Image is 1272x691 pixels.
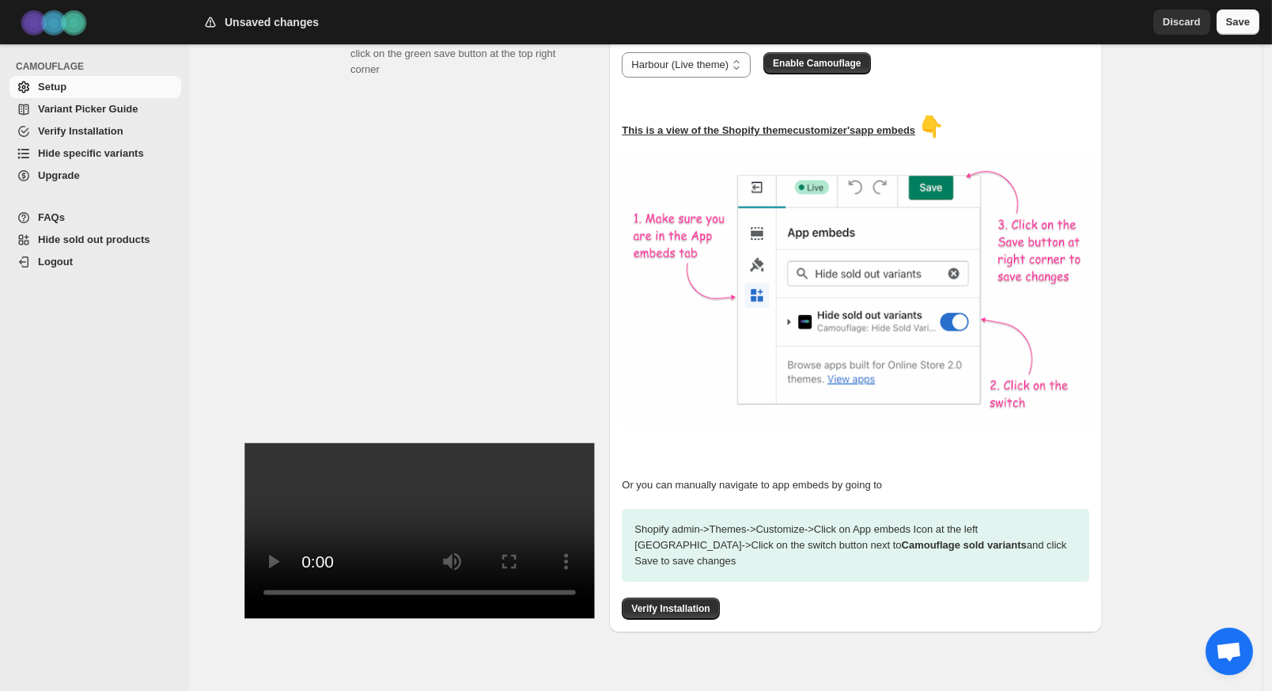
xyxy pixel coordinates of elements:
[1206,628,1253,675] div: Open chat
[622,509,1089,582] p: Shopify admin -> Themes -> Customize -> Click on App embeds Icon at the left [GEOGRAPHIC_DATA] ->...
[918,115,944,139] span: 👇
[622,124,915,136] u: This is a view of the Shopify theme customizer's app embeds
[1217,9,1259,35] button: Save
[9,165,181,187] a: Upgrade
[16,60,182,73] span: CAMOUFLAGE
[9,251,181,273] a: Logout
[773,57,861,70] span: Enable Camouflage
[622,602,719,614] a: Verify Installation
[763,57,870,69] a: Enable Camouflage
[38,147,144,159] span: Hide specific variants
[902,539,1027,551] strong: Camouflage sold variants
[38,81,66,93] span: Setup
[9,120,181,142] a: Verify Installation
[38,211,65,223] span: FAQs
[225,14,319,30] h2: Unsaved changes
[622,598,719,620] button: Verify Installation
[9,98,181,120] a: Variant Picker Guide
[1226,14,1250,30] span: Save
[38,103,138,115] span: Variant Picker Guide
[38,233,150,245] span: Hide sold out products
[622,151,1096,428] img: camouflage-enable
[350,30,584,595] div: Open the app embeds by following the link and click on the green save button at the top right corner
[631,602,710,615] span: Verify Installation
[38,125,123,137] span: Verify Installation
[9,207,181,229] a: FAQs
[622,477,1089,493] p: Or you can manually navigate to app embeds by going to
[1153,9,1210,35] button: Discard
[763,52,870,74] button: Enable Camouflage
[9,76,181,98] a: Setup
[1163,14,1201,30] span: Discard
[9,142,181,165] a: Hide specific variants
[244,443,595,618] video: Enable Camouflage in theme app embeds
[9,229,181,251] a: Hide sold out products
[38,256,73,268] span: Logout
[38,169,80,181] span: Upgrade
